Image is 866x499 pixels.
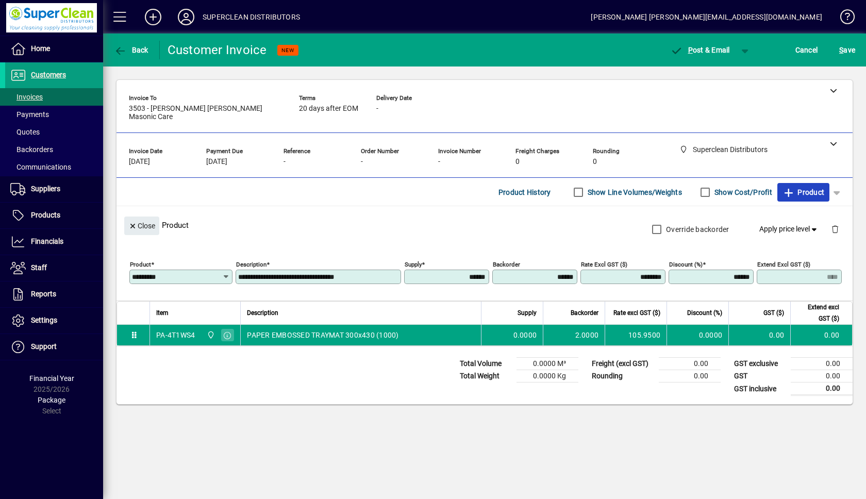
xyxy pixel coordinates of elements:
[757,261,810,268] mat-label: Extend excl GST ($)
[790,325,852,345] td: 0.00
[137,8,170,26] button: Add
[791,358,853,370] td: 0.00
[793,41,821,59] button: Cancel
[29,374,74,382] span: Financial Year
[455,370,517,382] td: Total Weight
[517,370,578,382] td: 0.0000 Kg
[823,217,847,241] button: Delete
[405,261,422,268] mat-label: Supply
[493,261,520,268] mat-label: Backorder
[31,237,63,245] span: Financials
[455,358,517,370] td: Total Volume
[665,41,735,59] button: Post & Email
[837,41,858,59] button: Save
[593,158,597,166] span: 0
[832,2,853,36] a: Knowledge Base
[10,145,53,154] span: Backorders
[10,163,71,171] span: Communications
[204,329,216,341] span: Superclean Distributors
[124,217,159,235] button: Close
[5,106,103,123] a: Payments
[122,221,162,230] app-page-header-button: Close
[513,330,537,340] span: 0.0000
[759,224,819,235] span: Apply price level
[247,307,278,319] span: Description
[284,158,286,166] span: -
[31,185,60,193] span: Suppliers
[247,330,398,340] span: PAPER EMBOSSED TRAYMAT 300x430 (1000)
[755,220,823,239] button: Apply price level
[687,307,722,319] span: Discount (%)
[170,8,203,26] button: Profile
[659,358,721,370] td: 0.00
[31,211,60,219] span: Products
[712,187,772,197] label: Show Cost/Profit
[587,358,659,370] td: Freight (excl GST)
[498,184,551,201] span: Product History
[581,261,627,268] mat-label: Rate excl GST ($)
[839,46,843,54] span: S
[659,370,721,382] td: 0.00
[5,255,103,281] a: Staff
[797,302,839,324] span: Extend excl GST ($)
[5,334,103,360] a: Support
[729,358,791,370] td: GST exclusive
[38,396,65,404] span: Package
[281,47,294,54] span: NEW
[5,88,103,106] a: Invoices
[667,325,728,345] td: 0.0000
[156,307,169,319] span: Item
[376,105,378,113] span: -
[129,105,284,121] span: 3503 - [PERSON_NAME] [PERSON_NAME] Masonic Care
[777,183,829,202] button: Product
[613,307,660,319] span: Rate excl GST ($)
[10,110,49,119] span: Payments
[5,308,103,334] a: Settings
[130,261,151,268] mat-label: Product
[203,9,300,25] div: SUPERCLEAN DISTRIBUTORS
[206,158,227,166] span: [DATE]
[571,307,598,319] span: Backorder
[517,358,578,370] td: 0.0000 M³
[5,141,103,158] a: Backorders
[129,158,150,166] span: [DATE]
[5,123,103,141] a: Quotes
[664,224,729,235] label: Override backorder
[10,93,43,101] span: Invoices
[515,158,520,166] span: 0
[791,382,853,395] td: 0.00
[782,184,824,201] span: Product
[688,46,693,54] span: P
[729,370,791,382] td: GST
[31,71,66,79] span: Customers
[5,203,103,228] a: Products
[128,218,155,235] span: Close
[586,187,682,197] label: Show Line Volumes/Weights
[494,183,555,202] button: Product History
[518,307,537,319] span: Supply
[5,281,103,307] a: Reports
[823,224,847,234] app-page-header-button: Delete
[111,41,151,59] button: Back
[31,290,56,298] span: Reports
[728,325,790,345] td: 0.00
[5,158,103,176] a: Communications
[168,42,267,58] div: Customer Invoice
[795,42,818,58] span: Cancel
[10,128,40,136] span: Quotes
[591,9,822,25] div: [PERSON_NAME] [PERSON_NAME][EMAIL_ADDRESS][DOMAIN_NAME]
[31,342,57,351] span: Support
[5,176,103,202] a: Suppliers
[5,36,103,62] a: Home
[31,316,57,324] span: Settings
[103,41,160,59] app-page-header-button: Back
[763,307,784,319] span: GST ($)
[438,158,440,166] span: -
[729,382,791,395] td: GST inclusive
[839,42,855,58] span: ave
[575,330,599,340] span: 2.0000
[114,46,148,54] span: Back
[31,263,47,272] span: Staff
[670,46,730,54] span: ost & Email
[236,261,267,268] mat-label: Description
